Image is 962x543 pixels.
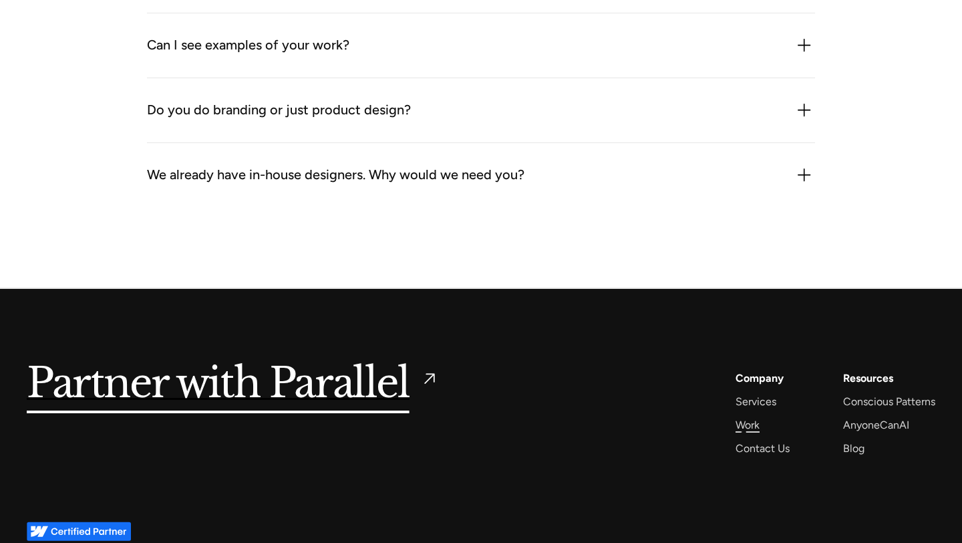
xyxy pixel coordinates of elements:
a: Partner with Parallel [27,369,439,400]
a: Conscious Patterns [843,393,935,411]
div: Resources [843,369,893,387]
a: Work [736,416,760,434]
div: Do you do branding or just product design? [147,100,411,121]
a: Contact Us [736,439,790,457]
a: AnyoneCanAI [843,416,909,434]
h5: Partner with Parallel [27,369,410,400]
div: Can I see examples of your work? [147,35,349,56]
a: Services [736,393,776,411]
a: Blog [843,439,864,457]
div: We already have in-house designers. Why would we need you? [147,165,524,186]
a: Company [736,369,784,387]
